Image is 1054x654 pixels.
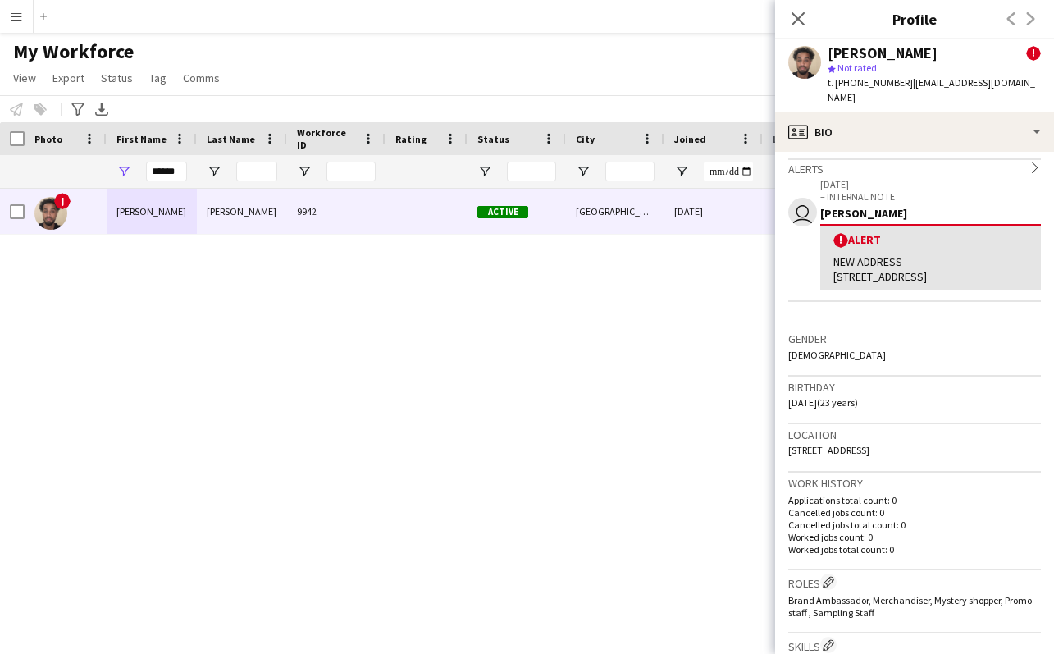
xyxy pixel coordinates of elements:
[395,133,427,145] span: Rating
[788,519,1041,531] p: Cancelled jobs total count: 0
[788,428,1041,442] h3: Location
[52,71,84,85] span: Export
[477,206,528,218] span: Active
[297,164,312,179] button: Open Filter Menu
[116,133,167,145] span: First Name
[13,39,134,64] span: My Workforce
[788,637,1041,654] h3: Skills
[297,126,356,151] span: Workforce ID
[674,133,706,145] span: Joined
[820,206,1041,221] div: [PERSON_NAME]
[704,162,753,181] input: Joined Filter Input
[34,133,62,145] span: Photo
[664,189,763,234] div: [DATE]
[775,112,1054,152] div: Bio
[837,62,877,74] span: Not rated
[94,67,139,89] a: Status
[833,232,1028,248] div: Alert
[477,133,509,145] span: Status
[7,67,43,89] a: View
[828,46,938,61] div: [PERSON_NAME]
[788,158,1041,176] div: Alerts
[833,254,1028,284] div: NEW ADDRESS [STREET_ADDRESS]
[1026,46,1041,61] span: !
[176,67,226,89] a: Comms
[775,8,1054,30] h3: Profile
[287,189,386,234] div: 9942
[773,133,810,145] span: Last job
[820,178,1041,190] p: [DATE]
[507,162,556,181] input: Status Filter Input
[576,164,591,179] button: Open Filter Menu
[788,531,1041,543] p: Worked jobs count: 0
[788,574,1041,591] h3: Roles
[183,71,220,85] span: Comms
[107,189,197,234] div: [PERSON_NAME]
[13,71,36,85] span: View
[566,189,664,234] div: [GEOGRAPHIC_DATA]
[833,233,848,248] span: !
[828,76,913,89] span: t. [PHONE_NUMBER]
[236,162,277,181] input: Last Name Filter Input
[788,332,1041,346] h3: Gender
[674,164,689,179] button: Open Filter Menu
[116,164,131,179] button: Open Filter Menu
[788,349,886,361] span: [DEMOGRAPHIC_DATA]
[149,71,167,85] span: Tag
[326,162,376,181] input: Workforce ID Filter Input
[828,76,1035,103] span: | [EMAIL_ADDRESS][DOMAIN_NAME]
[146,162,187,181] input: First Name Filter Input
[92,99,112,119] app-action-btn: Export XLSX
[788,594,1032,619] span: Brand Ambassador, Merchandiser, Mystery shopper, Promo staff , Sampling Staff
[477,164,492,179] button: Open Filter Menu
[788,380,1041,395] h3: Birthday
[46,67,91,89] a: Export
[207,133,255,145] span: Last Name
[54,193,71,209] span: !
[788,396,858,409] span: [DATE] (23 years)
[788,506,1041,519] p: Cancelled jobs count: 0
[788,494,1041,506] p: Applications total count: 0
[820,190,1041,203] p: – INTERNAL NOTE
[143,67,173,89] a: Tag
[207,164,221,179] button: Open Filter Menu
[605,162,655,181] input: City Filter Input
[68,99,88,119] app-action-btn: Advanced filters
[788,476,1041,491] h3: Work history
[197,189,287,234] div: [PERSON_NAME]
[576,133,595,145] span: City
[101,71,133,85] span: Status
[34,197,67,230] img: Nadeem Miah
[788,444,869,456] span: [STREET_ADDRESS]
[788,543,1041,556] p: Worked jobs total count: 0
